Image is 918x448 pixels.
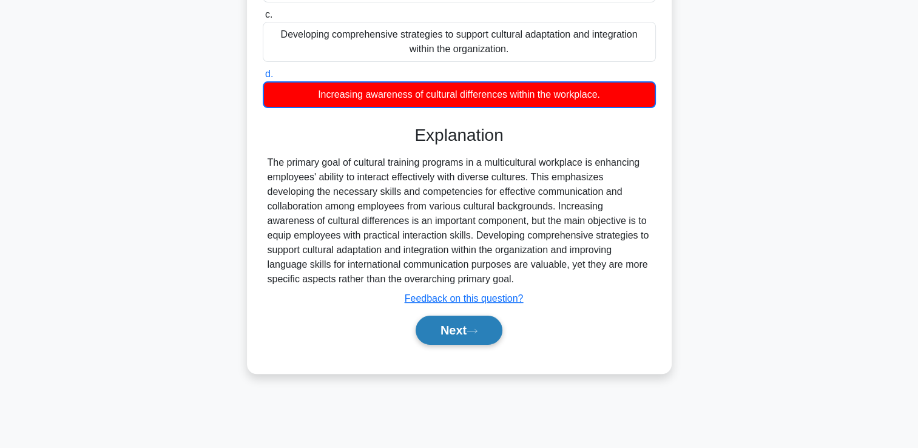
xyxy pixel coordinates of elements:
a: Feedback on this question? [405,293,524,304]
span: d. [265,69,273,79]
div: The primary goal of cultural training programs in a multicultural workplace is enhancing employee... [268,155,651,287]
div: Increasing awareness of cultural differences within the workplace. [263,81,656,108]
span: c. [265,9,272,19]
button: Next [416,316,502,345]
h3: Explanation [270,125,649,146]
div: Developing comprehensive strategies to support cultural adaptation and integration within the org... [263,22,656,62]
